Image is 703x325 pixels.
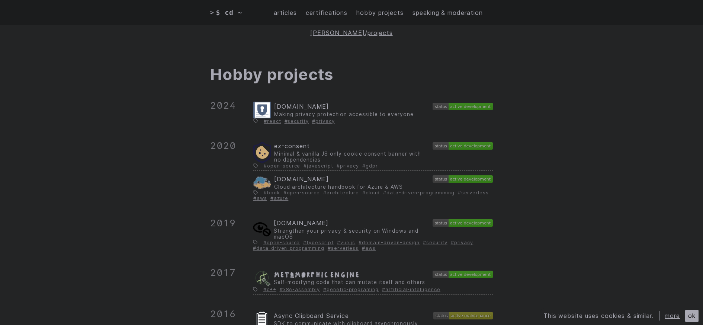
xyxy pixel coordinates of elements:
a: javascript [307,163,333,169]
img: A minimalist shield icon in blue with a white keyhole cutout, positioned over horizontal lines su... [253,102,271,118]
img: active maintenance [433,312,493,319]
a: open-source [267,163,301,169]
a: [DOMAIN_NAME]Cloud architecture handbook for Azure & AWSactive development [274,175,493,190]
a: cloud [366,190,380,195]
a: data-driven-programming [256,245,324,251]
img: Cookie with a checkmark representing cookie consent functionality [253,142,271,163]
a: projects [367,29,393,36]
span: $ cd ~ [216,7,243,18]
span: Making privacy protection accessible to everyone [274,111,430,117]
a: domain-driven-design [362,240,420,245]
div: 2024 [210,97,236,126]
a: security [426,240,447,245]
a: open-source [267,240,300,245]
a: certifications [306,8,347,17]
a: vue.js [340,240,356,245]
a: c++ [267,287,276,292]
img: active development [433,271,493,278]
span: Cloud architecture handbook for Azure & AWS [274,184,430,190]
h1: Hobby projects [210,63,493,87]
a: [PERSON_NAME] [310,29,365,36]
a: privacy [454,240,474,245]
a: > $ cd ~ [210,7,248,18]
img: Icon showing an eye with a stop or block sign in the corner, symbolizing the privacy control offe... [253,220,271,238]
img: Project icon depicting a cloud infused with the distinctive colors of major cloud service providers [253,176,271,189]
a: privacy [340,163,359,169]
a: [DOMAIN_NAME]Strengthen your privacy & security on Windows and macOSactive development [274,219,493,240]
a: more [665,312,680,319]
div: This website uses cookies & similar. [543,311,660,321]
span: Async Clipboard Service [274,312,349,319]
a: serverless [331,245,359,251]
img: active development [433,142,493,150]
a: privacy [315,118,335,124]
span: [DOMAIN_NAME] [274,219,328,227]
a: typescript [306,240,334,245]
span: Self-modifying code that can mutate itself and others [274,279,430,285]
a: aws [365,245,376,251]
img: active development [433,219,493,227]
a: hobby projects [356,8,403,17]
span: Minimal & vanilla JS only cookie consent banner with no dependencies [274,151,430,163]
span: [DOMAIN_NAME] [274,103,329,110]
a: aws [257,195,267,201]
div: ok [685,310,699,322]
a: open-source [287,190,320,195]
a: artificial-intelligence [385,287,440,292]
a: architecture [327,190,359,195]
img: active development [433,103,493,110]
img: active development [433,175,493,183]
a: articles [274,8,297,17]
span: ez-consent [274,142,310,150]
a: gdpr [366,163,378,169]
a: genetic-programing [327,287,379,292]
a: data-driven-programming [386,190,455,195]
a: book [267,190,280,195]
span: Metamorphic Engine [274,272,360,278]
a: react [267,118,281,124]
a: security [288,118,309,124]
span: [DOMAIN_NAME] [274,175,329,183]
a: speaking & moderation [413,8,483,17]
span: Strengthen your privacy & security on Windows and macOS [274,228,430,240]
a: ez-consentMinimal & vanilla JS only cookie consent banner with no dependenciesactive development [274,142,493,163]
a: [DOMAIN_NAME]Making privacy protection accessible to everyoneactive development [274,103,493,117]
div: 2017 [210,264,236,294]
img: An icon depicting a DNA strand intertwined with a gear symbol, representing genetic mutations. [253,269,271,287]
a: serverless [461,190,489,195]
a: Metamorphic EngineSelf-modifying code that can mutate itself and othersactive development [274,271,493,285]
div: 2019 [210,215,236,253]
span: > [210,8,214,17]
a: x86-assembly [283,287,320,292]
div: 2020 [210,137,236,203]
a: azure [274,195,289,201]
